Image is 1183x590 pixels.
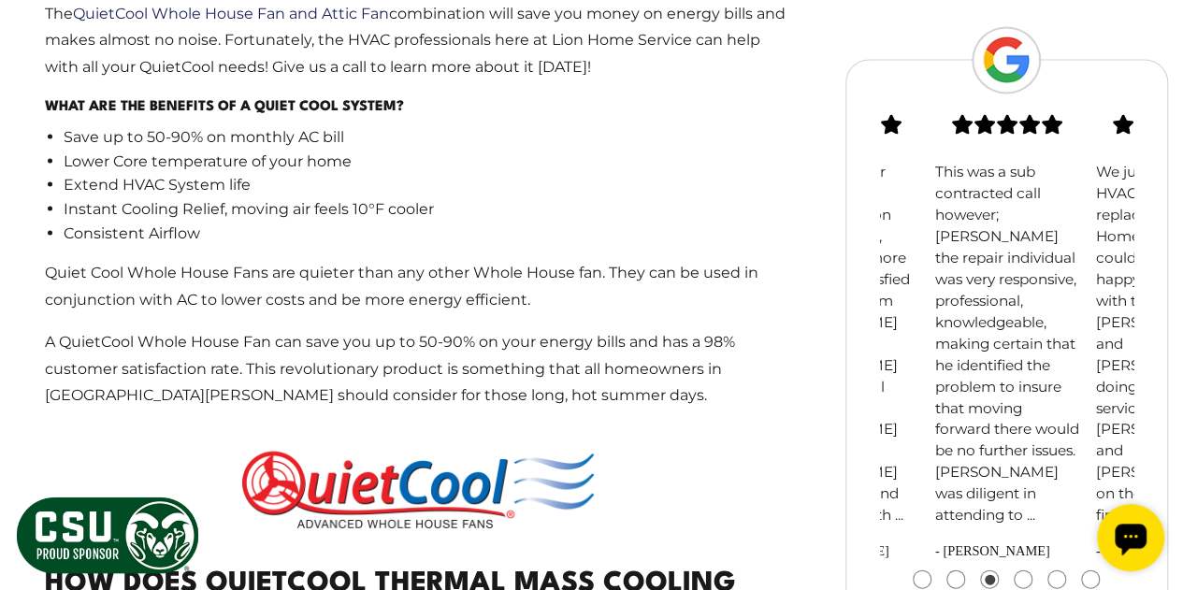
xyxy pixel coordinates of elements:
[45,259,792,313] p: Quiet Cool Whole House Fans are quieter than any other Whole House fan. They can be used in conju...
[232,424,606,548] img: QuietCool Logo
[14,495,201,576] img: CSU Sponsor Badge
[64,221,792,245] li: Consistent Airflow
[64,149,792,173] li: Lower Core temperature of your home
[45,1,792,81] p: The combination will save you money on energy bills and makes almost no noise. Fortunately, the H...
[45,96,792,117] h5: What are the benefits of a Quiet Cool system?
[45,328,792,409] p: A QuietCool Whole House Fan can save you up to 50-90% on your energy bills and has a 98% customer...
[64,172,792,196] li: Extend HVAC System life
[73,5,389,22] a: QuietCool Whole House Fan and Attic Fan
[880,77,1133,587] div: carousel
[927,77,1088,562] div: slide 3 (centered)
[64,124,792,149] li: Save up to 50-90% on monthly AC bill
[64,196,792,221] li: Instant Cooling Relief, moving air feels 10°F cooler
[7,7,75,75] div: Open chat widget
[972,26,1041,94] img: Google Logo
[935,161,1079,525] p: This was a sub contracted call however; [PERSON_NAME] the repair individual was very responsive, ...
[935,540,1079,561] span: - [PERSON_NAME]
